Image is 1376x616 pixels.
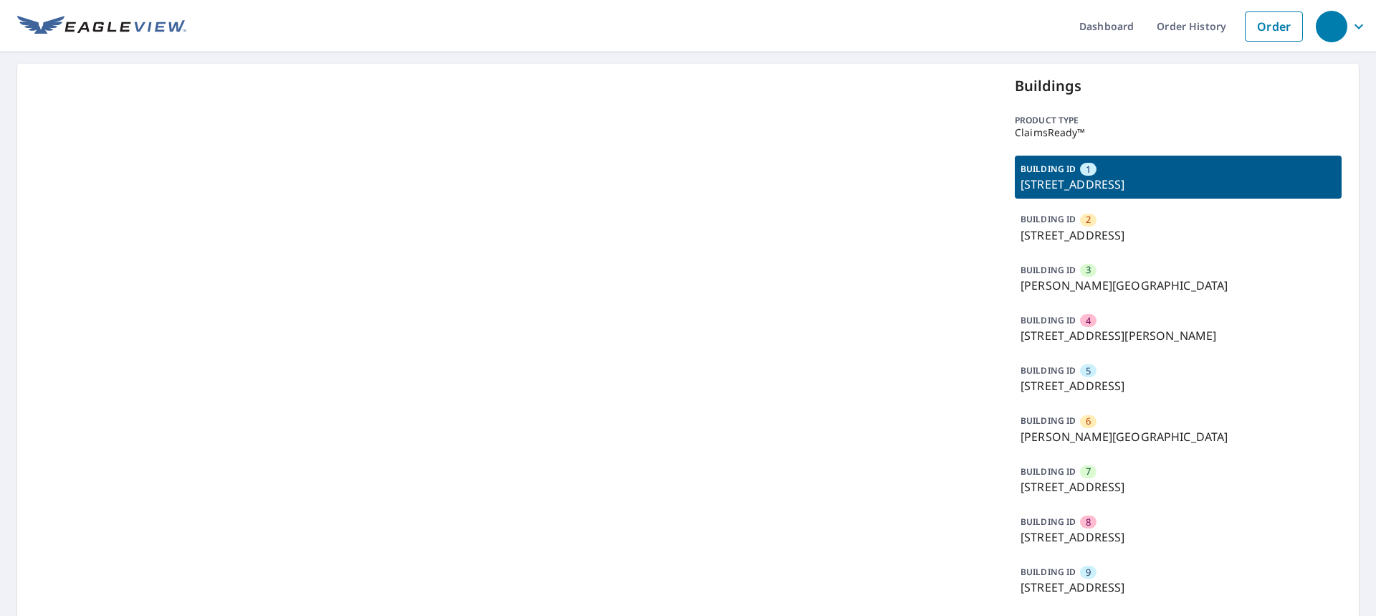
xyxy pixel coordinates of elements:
[1021,314,1076,326] p: BUILDING ID
[1021,529,1336,546] p: [STREET_ADDRESS]
[1015,127,1342,138] p: ClaimsReady™
[1021,414,1076,427] p: BUILDING ID
[1021,163,1076,175] p: BUILDING ID
[1086,163,1091,176] span: 1
[1021,566,1076,578] p: BUILDING ID
[1021,277,1336,294] p: [PERSON_NAME][GEOGRAPHIC_DATA]
[1086,516,1091,529] span: 8
[1245,11,1303,42] a: Order
[1015,114,1342,127] p: Product type
[1021,364,1076,376] p: BUILDING ID
[1086,213,1091,227] span: 2
[1015,75,1342,97] p: Buildings
[1021,227,1336,244] p: [STREET_ADDRESS]
[1086,314,1091,328] span: 4
[17,16,186,37] img: EV Logo
[1086,263,1091,277] span: 3
[1086,364,1091,378] span: 5
[1021,478,1336,496] p: [STREET_ADDRESS]
[1021,428,1336,445] p: [PERSON_NAME][GEOGRAPHIC_DATA]
[1021,213,1076,225] p: BUILDING ID
[1086,566,1091,579] span: 9
[1021,377,1336,394] p: [STREET_ADDRESS]
[1021,465,1076,478] p: BUILDING ID
[1086,465,1091,478] span: 7
[1021,579,1336,596] p: [STREET_ADDRESS]
[1021,176,1336,193] p: [STREET_ADDRESS]
[1021,516,1076,528] p: BUILDING ID
[1021,327,1336,344] p: [STREET_ADDRESS][PERSON_NAME]
[1086,414,1091,428] span: 6
[1021,264,1076,276] p: BUILDING ID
